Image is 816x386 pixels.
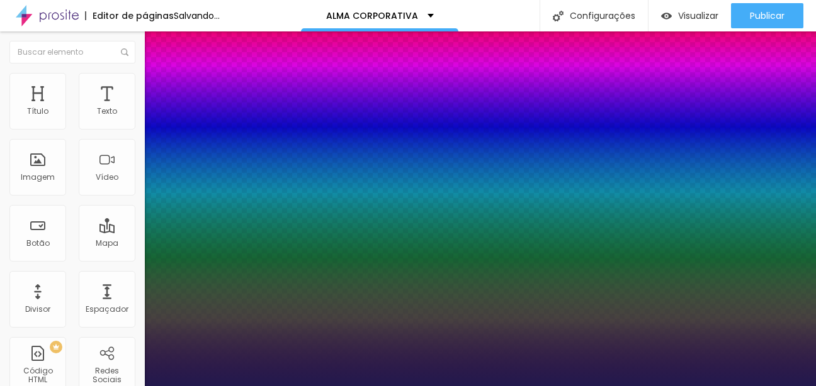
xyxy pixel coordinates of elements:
[21,173,55,182] div: Imagem
[9,41,135,63] input: Buscar elemento
[678,11,718,21] span: Visualizar
[13,367,62,385] div: Código HTML
[86,305,128,314] div: Espaçador
[750,11,785,21] span: Publicar
[96,173,118,182] div: Vídeo
[82,367,132,385] div: Redes Sociais
[731,3,803,28] button: Publicar
[326,11,418,20] p: ALMA CORPORATIVA
[27,107,48,116] div: Título
[661,11,672,21] img: view-1.svg
[96,239,118,248] div: Mapa
[553,11,564,21] img: Icone
[25,305,50,314] div: Divisor
[174,11,220,20] div: Salvando...
[97,107,117,116] div: Texto
[26,239,50,248] div: Botão
[85,11,174,20] div: Editor de páginas
[121,48,128,56] img: Icone
[649,3,731,28] button: Visualizar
